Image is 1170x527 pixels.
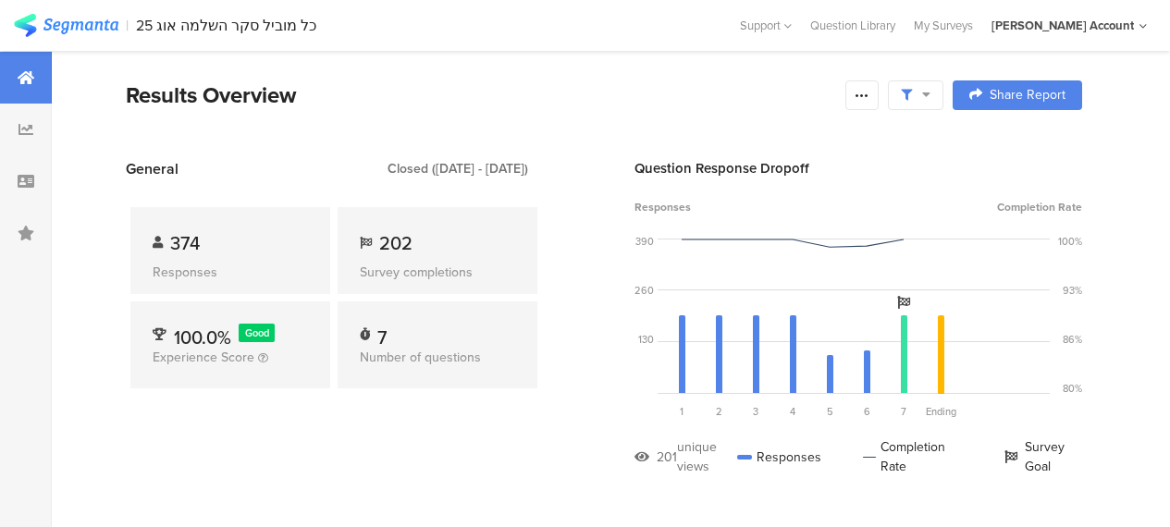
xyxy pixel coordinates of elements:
span: Share Report [990,89,1065,102]
span: 2 [716,404,722,419]
span: General [126,158,179,179]
i: Survey Goal [897,296,910,309]
div: Question Response Dropoff [634,158,1082,178]
div: 7 [377,324,387,342]
span: Responses [634,199,691,215]
span: 5 [827,404,833,419]
div: 80% [1063,381,1082,396]
span: 202 [379,229,413,257]
div: Closed ([DATE] - [DATE]) [388,159,528,178]
a: Question Library [801,17,905,34]
span: 6 [864,404,870,419]
div: Responses [153,263,308,282]
div: כל מוביל סקר השלמה אוג 25 [136,17,316,34]
span: 4 [790,404,795,419]
div: Responses [737,437,821,476]
div: Results Overview [126,79,836,112]
div: unique views [677,437,737,476]
div: 86% [1063,332,1082,347]
div: Support [740,11,792,40]
span: 3 [753,404,758,419]
span: Completion Rate [997,199,1082,215]
div: [PERSON_NAME] Account [991,17,1134,34]
div: 260 [634,283,654,298]
div: Survey completions [360,263,515,282]
div: Completion Rate [863,437,962,476]
div: 130 [638,332,654,347]
span: Good [245,325,269,340]
div: | [126,15,129,36]
a: My Surveys [905,17,982,34]
div: 201 [657,447,677,467]
span: 374 [170,229,200,257]
div: 93% [1063,283,1082,298]
div: Survey Goal [1004,437,1082,476]
span: Number of questions [360,348,481,367]
img: segmanta logo [14,14,118,37]
span: Experience Score [153,348,254,367]
div: 390 [635,234,654,249]
span: 1 [680,404,684,419]
div: Ending [922,404,959,419]
span: 100.0% [174,324,231,351]
div: 100% [1058,234,1082,249]
span: 7 [901,404,906,419]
